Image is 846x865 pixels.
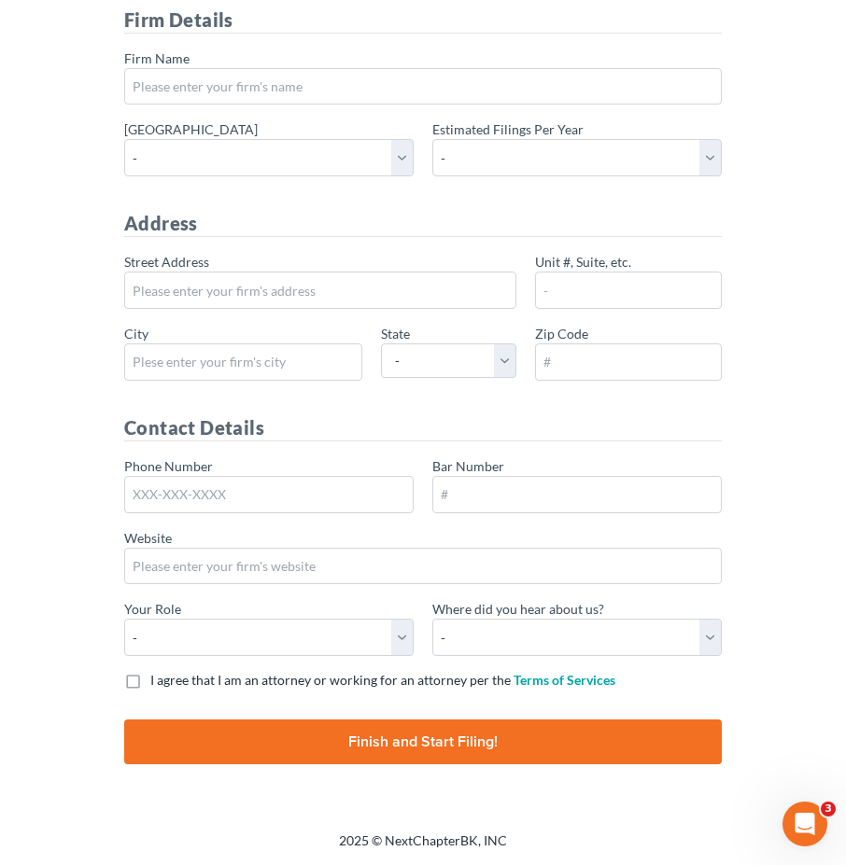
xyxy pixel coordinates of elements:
label: Phone Number [124,456,213,476]
input: Please enter your firm's name [124,68,722,105]
h4: Firm Details [124,7,722,34]
label: City [124,324,148,343]
input: # [535,343,722,381]
a: Terms of Services [514,672,615,688]
label: Unit #, Suite, etc. [535,252,631,272]
input: XXX-XXX-XXXX [124,476,414,513]
label: State [381,324,410,343]
input: Plese enter your firm's city [124,343,362,381]
label: Where did you hear about us? [432,599,604,619]
input: Finish and Start Filing! [124,719,722,764]
span: I agree that I am an attorney or working for an attorney per the [150,672,511,688]
span: 3 [821,802,836,816]
h4: Address [124,210,722,237]
input: # [432,476,722,513]
label: Website [124,528,172,548]
label: Firm Name [124,49,190,68]
label: Your Role [124,599,181,619]
label: Zip Code [535,324,588,343]
input: - [535,272,722,309]
label: Estimated Filings Per Year [432,119,584,139]
label: [GEOGRAPHIC_DATA] [124,119,258,139]
h4: Contact Details [124,414,722,441]
input: Please enter your firm's website [124,548,722,585]
input: Please enter your firm's address [124,272,516,309]
div: 2025 © NextChapterBK, INC [87,831,759,865]
iframe: Intercom live chat [783,802,827,846]
label: Bar Number [432,456,504,476]
label: Street Address [124,252,209,272]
